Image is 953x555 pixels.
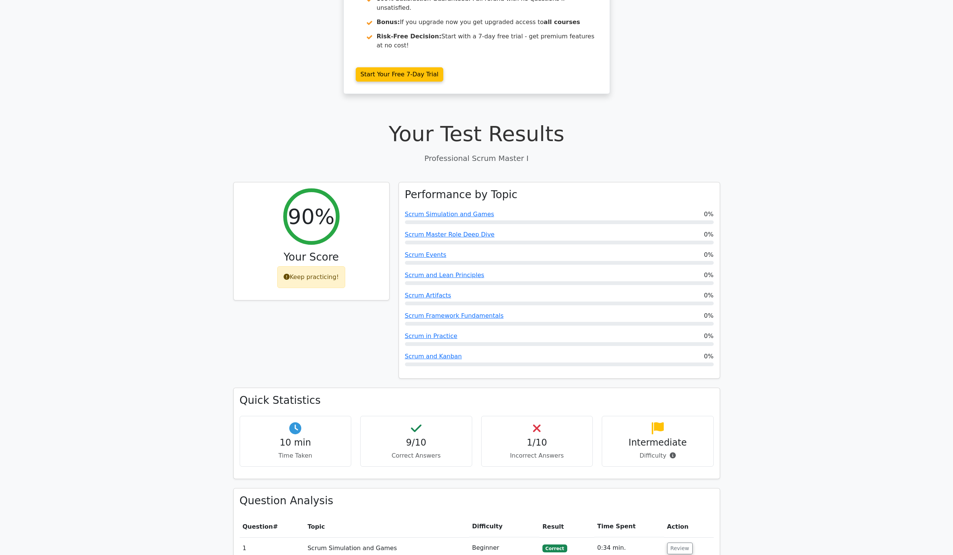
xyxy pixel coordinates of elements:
a: Start Your Free 7-Day Trial [356,67,444,82]
span: 0% [704,271,713,280]
h3: Quick Statistics [240,394,714,407]
th: Time Spent [594,516,664,537]
p: Difficulty [608,451,707,460]
h1: Your Test Results [233,121,720,146]
span: Question [243,523,273,530]
span: Correct [542,544,567,552]
h4: 10 min [246,437,345,448]
span: 0% [704,250,713,259]
p: Incorrect Answers [488,451,587,460]
span: 0% [704,210,713,219]
h3: Question Analysis [240,494,714,507]
span: 0% [704,332,713,341]
span: 0% [704,230,713,239]
h4: 1/10 [488,437,587,448]
a: Scrum Simulation and Games [405,211,494,218]
div: Keep practicing! [277,266,345,288]
th: Action [664,516,714,537]
h4: Intermediate [608,437,707,448]
th: Result [539,516,594,537]
a: Scrum and Kanban [405,353,462,360]
p: Professional Scrum Master I [233,153,720,164]
button: Review [667,543,693,554]
span: 0% [704,311,713,320]
a: Scrum Framework Fundamentals [405,312,504,319]
a: Scrum Artifacts [405,292,451,299]
th: # [240,516,305,537]
th: Difficulty [469,516,539,537]
a: Scrum and Lean Principles [405,271,485,279]
span: 0% [704,291,713,300]
span: 0% [704,352,713,361]
h4: 9/10 [367,437,466,448]
p: Time Taken [246,451,345,460]
h3: Performance by Topic [405,188,518,201]
a: Scrum Events [405,251,447,258]
p: Correct Answers [367,451,466,460]
a: Scrum Master Role Deep Dive [405,231,495,238]
h3: Your Score [240,251,383,264]
th: Topic [305,516,469,537]
a: Scrum in Practice [405,332,458,340]
h2: 90% [288,204,334,229]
